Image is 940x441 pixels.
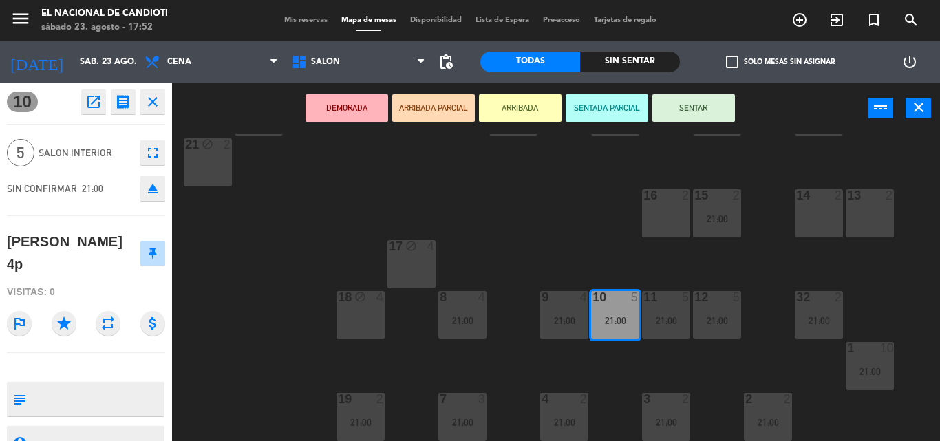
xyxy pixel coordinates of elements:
[115,94,131,110] i: receipt
[478,393,487,405] div: 3
[726,56,738,68] span: check_box_outline_blank
[906,98,931,118] button: close
[202,138,213,150] i: block
[642,418,690,427] div: 21:00
[791,12,808,28] i: add_circle_outline
[311,57,340,67] span: SALON
[478,291,487,303] div: 4
[145,144,161,161] i: fullscreen
[642,316,690,325] div: 21:00
[7,183,77,194] span: SIN CONFIRMAR
[140,311,165,336] i: attach_money
[96,311,120,336] i: repeat
[277,17,334,24] span: Mis reservas
[694,189,695,202] div: 15
[733,291,741,303] div: 5
[480,52,580,72] div: Todas
[403,17,469,24] span: Disponibilidad
[405,240,417,252] i: block
[591,316,639,325] div: 21:00
[10,8,31,29] i: menu
[643,291,644,303] div: 11
[7,230,135,275] div: [PERSON_NAME] 4p
[41,7,168,21] div: El Nacional de Candioti
[745,393,746,405] div: 2
[82,183,103,194] span: 21:00
[652,94,735,122] button: SENTAR
[542,393,542,405] div: 4
[566,94,648,122] button: SENTADA PARCIAL
[835,291,843,303] div: 2
[427,240,436,252] div: 4
[540,316,588,325] div: 21:00
[693,316,741,325] div: 21:00
[733,189,741,202] div: 2
[41,21,168,34] div: sábado 23. agosto - 17:52
[682,189,690,202] div: 2
[726,56,835,68] label: Solo mesas sin asignar
[592,291,593,303] div: 10
[7,280,165,304] div: Visitas: 0
[744,418,792,427] div: 21:00
[52,311,76,336] i: star
[682,393,690,405] div: 2
[587,17,663,24] span: Tarjetas de regalo
[542,291,542,303] div: 9
[306,94,388,122] button: DEMORADA
[886,189,894,202] div: 2
[580,393,588,405] div: 2
[903,12,919,28] i: search
[693,214,741,224] div: 21:00
[868,98,893,118] button: power_input
[224,138,232,151] div: 2
[784,393,792,405] div: 2
[81,89,106,114] button: open_in_new
[354,291,366,303] i: block
[145,180,161,197] i: eject
[167,57,191,67] span: Cena
[118,54,134,70] i: arrow_drop_down
[580,52,680,72] div: Sin sentar
[910,99,927,116] i: close
[337,418,385,427] div: 21:00
[140,89,165,114] button: close
[643,393,644,405] div: 3
[438,54,454,70] span: pending_actions
[901,54,918,70] i: power_settings_new
[10,8,31,34] button: menu
[140,140,165,165] button: fullscreen
[185,138,186,151] div: 21
[7,311,32,336] i: outlined_flag
[873,99,889,116] i: power_input
[140,176,165,201] button: eject
[392,94,475,122] button: ARRIBADA PARCIAL
[376,291,385,303] div: 4
[795,316,843,325] div: 21:00
[829,12,845,28] i: exit_to_app
[479,94,562,122] button: ARRIBADA
[866,12,882,28] i: turned_in_not
[540,418,588,427] div: 21:00
[682,291,690,303] div: 5
[880,342,894,354] div: 10
[85,94,102,110] i: open_in_new
[643,189,644,202] div: 16
[7,139,34,166] span: 5
[438,418,487,427] div: 21:00
[111,89,136,114] button: receipt
[846,367,894,376] div: 21:00
[580,291,588,303] div: 4
[835,189,843,202] div: 2
[334,17,403,24] span: Mapa de mesas
[39,145,133,161] span: SALON INTERIOR
[7,92,38,112] span: 10
[145,94,161,110] i: close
